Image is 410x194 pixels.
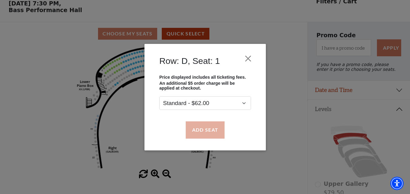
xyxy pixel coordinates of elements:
h4: Row: D, Seat: 1 [159,56,220,66]
div: Accessibility Menu [390,177,404,190]
button: Close [242,53,254,64]
p: Price displayed includes all ticketing fees. [159,74,251,79]
button: Add Seat [185,121,224,138]
p: An additional $5 order charge will be applied at checkout. [159,81,251,90]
